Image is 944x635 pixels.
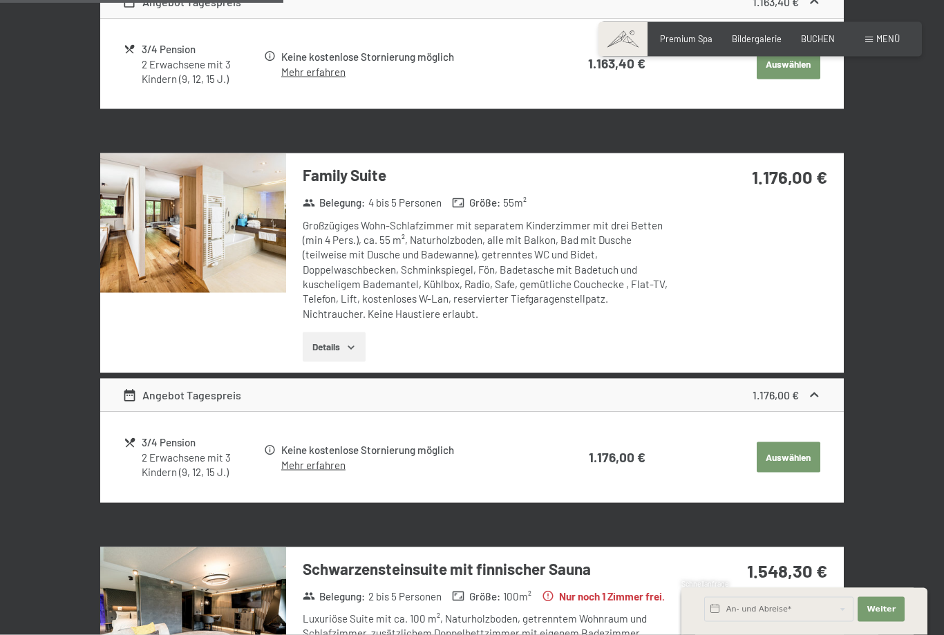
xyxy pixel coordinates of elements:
strong: 1.176,00 € [752,166,827,187]
strong: Größe : [452,196,500,210]
div: Angebot Tagespreis1.176,00 € [100,379,844,412]
div: Angebot Tagespreis [122,387,241,404]
div: 2 Erwachsene mit 3 Kindern (9, 12, 15 J.) [142,57,263,87]
strong: 1.548,30 € [747,560,827,581]
span: Weiter [867,604,896,615]
strong: Belegung : [303,196,366,210]
h3: Family Suite [303,164,677,186]
div: Großzügiges Wohn-Schlafzimmer mit separatem Kinderzimmer mit drei Betten (min 4 Pers.), ca. 55 m²... [303,218,677,321]
strong: 1.163,40 € [588,55,645,71]
div: Keine kostenlose Stornierung möglich [281,49,540,65]
button: Details [303,332,366,363]
img: mss_renderimg.php [100,153,286,293]
div: 3/4 Pension [142,41,263,57]
button: Auswählen [757,49,820,79]
span: 100 m² [503,589,531,604]
span: 55 m² [503,196,527,210]
div: Keine kostenlose Stornierung möglich [281,442,540,458]
a: Mehr erfahren [281,459,346,471]
span: 4 bis 5 Personen [368,196,442,210]
a: BUCHEN [801,33,835,44]
span: Menü [876,33,900,44]
a: Bildergalerie [732,33,782,44]
strong: 1.176,00 € [753,388,799,401]
strong: 1.176,00 € [589,449,645,465]
span: 2 bis 5 Personen [368,589,442,604]
a: Mehr erfahren [281,66,346,78]
div: 2 Erwachsene mit 3 Kindern (9, 12, 15 J.) [142,451,263,480]
span: Schnellanfrage [681,580,729,588]
button: Auswählen [757,442,820,473]
h3: Schwarzensteinsuite mit finnischer Sauna [303,558,677,580]
div: 3/4 Pension [142,435,263,451]
a: Premium Spa [660,33,712,44]
strong: Größe : [452,589,500,604]
strong: Belegung : [303,589,366,604]
button: Weiter [858,597,905,622]
strong: Nur noch 1 Zimmer frei. [542,589,665,604]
